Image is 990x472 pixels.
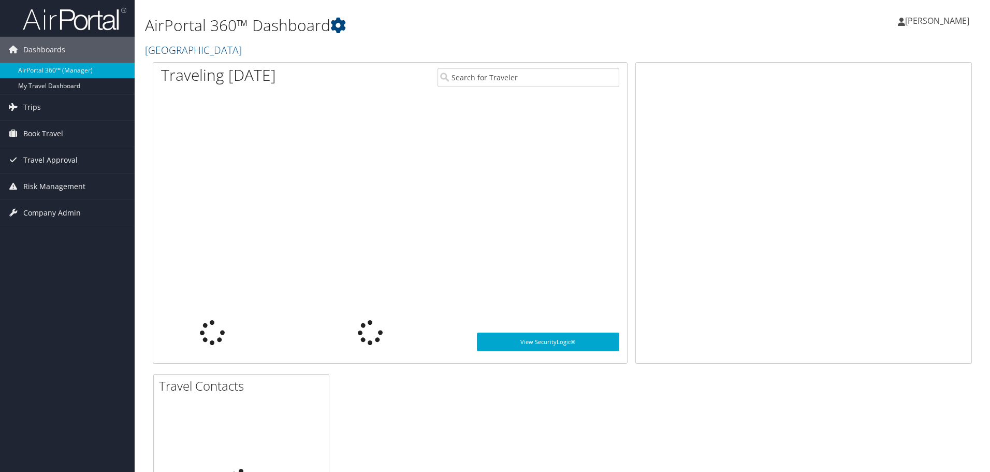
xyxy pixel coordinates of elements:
[145,15,702,36] h1: AirPortal 360™ Dashboard
[23,200,81,226] span: Company Admin
[23,121,63,147] span: Book Travel
[905,15,969,26] span: [PERSON_NAME]
[898,5,980,36] a: [PERSON_NAME]
[23,7,126,31] img: airportal-logo.png
[145,43,244,57] a: [GEOGRAPHIC_DATA]
[438,68,619,87] input: Search for Traveler
[23,37,65,63] span: Dashboards
[23,174,85,199] span: Risk Management
[161,64,276,86] h1: Traveling [DATE]
[159,377,329,395] h2: Travel Contacts
[23,147,78,173] span: Travel Approval
[477,333,619,351] a: View SecurityLogic®
[23,94,41,120] span: Trips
